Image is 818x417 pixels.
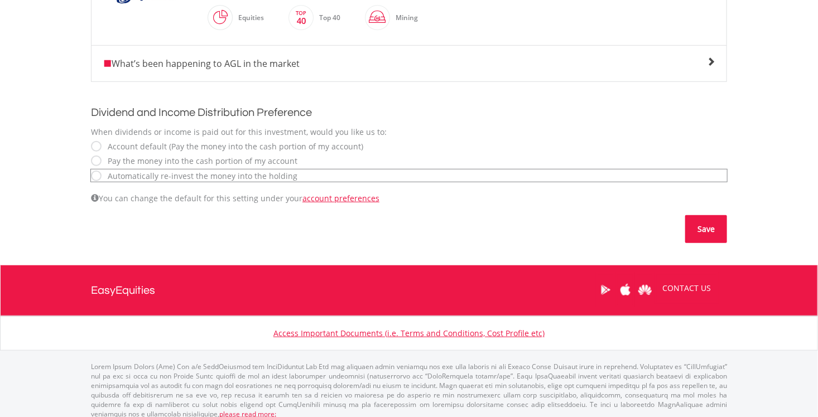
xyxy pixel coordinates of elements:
[102,156,297,167] label: Pay the money into the cash portion of my account
[390,4,418,31] div: Mining
[655,273,719,304] a: CONTACT US
[635,273,655,307] a: Huawei
[102,171,297,182] label: Automatically re-invest the money into the holding
[102,141,363,152] label: Account default (Pay the money into the cash portion of my account)
[314,4,340,31] div: Top 40
[91,104,727,121] h2: Dividend and Income Distribution Preference
[273,328,545,338] a: Access Important Documents (i.e. Terms and Conditions, Cost Profile etc)
[91,265,155,316] a: EasyEquities
[596,273,615,307] a: Google Play
[685,215,727,243] button: Save
[302,193,379,203] a: account preferences
[233,4,264,31] div: Equities
[615,273,635,307] a: Apple
[103,57,300,70] span: What’s been happening to AGL in the market
[91,193,727,204] div: You can change the default for this setting under your
[91,127,727,138] div: When dividends or income is paid out for this investment, would you like us to:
